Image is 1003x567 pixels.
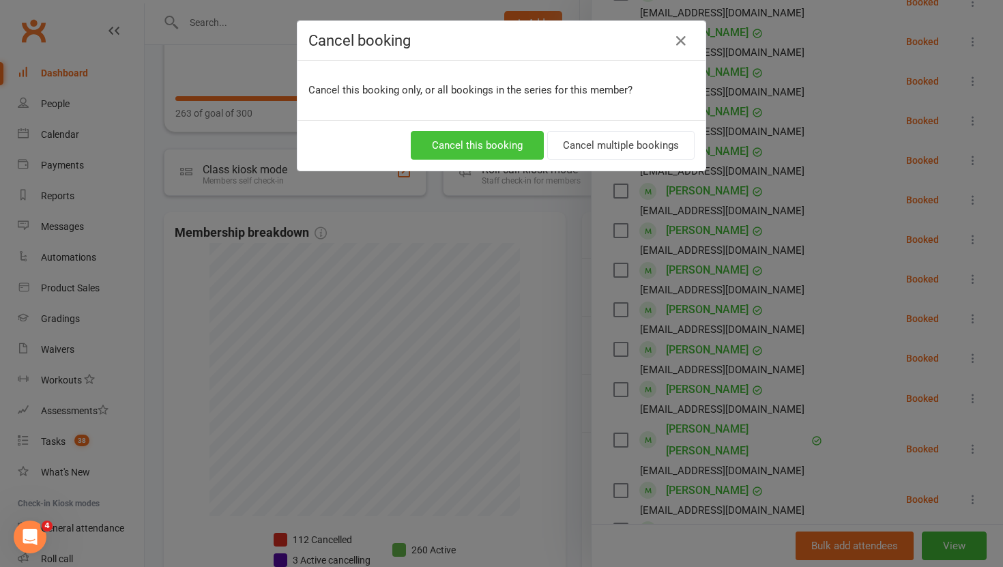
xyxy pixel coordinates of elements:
p: Cancel this booking only, or all bookings in the series for this member? [308,82,695,98]
h4: Cancel booking [308,32,695,49]
span: 4 [42,521,53,532]
button: Cancel this booking [411,131,544,160]
button: Close [670,30,692,52]
button: Cancel multiple bookings [547,131,695,160]
iframe: Intercom live chat [14,521,46,553]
